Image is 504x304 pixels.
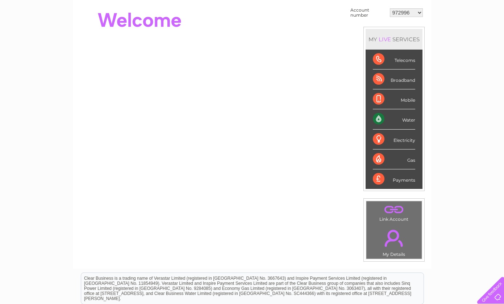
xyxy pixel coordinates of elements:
[373,130,415,149] div: Electricity
[366,224,422,259] td: My Details
[373,69,415,89] div: Broadband
[373,149,415,169] div: Gas
[373,109,415,129] div: Water
[373,89,415,109] div: Mobile
[81,4,424,35] div: Clear Business is a trading name of Verastar Limited (registered in [GEOGRAPHIC_DATA] No. 3667643...
[373,50,415,69] div: Telecoms
[367,4,417,13] a: 0333 014 3131
[18,19,55,41] img: logo.png
[376,31,390,36] a: Water
[368,203,420,216] a: .
[377,36,392,43] div: LIVE
[415,31,437,36] a: Telecoms
[441,31,451,36] a: Blog
[368,225,420,251] a: .
[349,6,388,20] td: Account number
[456,31,474,36] a: Contact
[366,29,422,50] div: MY SERVICES
[480,31,497,36] a: Log out
[366,201,422,224] td: Link Account
[395,31,411,36] a: Energy
[373,169,415,189] div: Payments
